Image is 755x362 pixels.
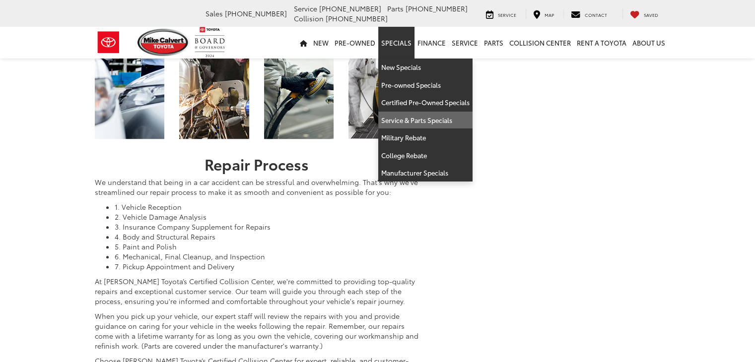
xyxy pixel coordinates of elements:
span: Collision [294,13,324,23]
li: 4. Body and Structural Repairs [115,232,418,241]
a: Parts [481,27,506,59]
a: Collision Center [506,27,574,59]
a: Map [526,9,561,19]
a: Pre-owned Specials [378,76,473,94]
img: Mike Calvert Toyota [137,29,190,56]
span: Saved [644,11,658,18]
a: New Specials [378,59,473,76]
img: Mike Calvert Toyota in Houston TX [95,17,165,139]
p: When you pick up your vehicle, our expert staff will review the repairs with you and provide guid... [95,311,418,351]
img: Mike Calvert Toyota in Houston TX [179,17,249,139]
span: [PHONE_NUMBER] [326,13,388,23]
a: Service [449,27,481,59]
span: Map [545,11,554,18]
li: 6. Mechanical, Final Cleanup, and Inspection [115,251,418,261]
a: Rent a Toyota [574,27,629,59]
a: Contact [563,9,615,19]
a: New [310,27,332,59]
img: Mike Calvert Toyota in Houston TX [348,17,418,139]
a: Home [297,27,310,59]
a: Specials [378,27,414,59]
a: College Rebate [378,147,473,165]
span: Parts [387,3,404,13]
h2: Repair Process [95,156,418,172]
a: Finance [414,27,449,59]
a: Service & Parts Specials [378,112,473,129]
span: Service [498,11,516,18]
span: [PHONE_NUMBER] [406,3,468,13]
img: Mike Calvert Toyota in Houston TX [264,17,334,139]
a: Service [479,9,524,19]
li: 7. Pickup Appointment and Delivery [115,261,418,271]
span: [PHONE_NUMBER] [319,3,381,13]
a: About Us [629,27,668,59]
img: Toyota [90,26,127,59]
li: 5. Paint and Polish [115,241,418,251]
a: Certified Pre-Owned Specials [378,94,473,112]
li: 2. Vehicle Damage Analysis [115,212,418,222]
li: 3. Insurance Company Supplement for Repairs [115,222,418,232]
a: Manufacturer Specials [378,164,473,181]
a: Pre-Owned [332,27,378,59]
p: At [PERSON_NAME] Toyota’s Certified Collision Center, we're committed to providing top-quality re... [95,276,418,306]
p: We understand that being in a car accident can be stressful and overwhelming. That's why we've st... [95,177,418,197]
a: Military Rebate [378,129,473,147]
a: My Saved Vehicles [622,9,666,19]
span: Service [294,3,317,13]
span: Contact [585,11,607,18]
span: [PHONE_NUMBER] [225,8,287,18]
li: 1. Vehicle Reception [115,202,418,212]
span: Sales [206,8,223,18]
